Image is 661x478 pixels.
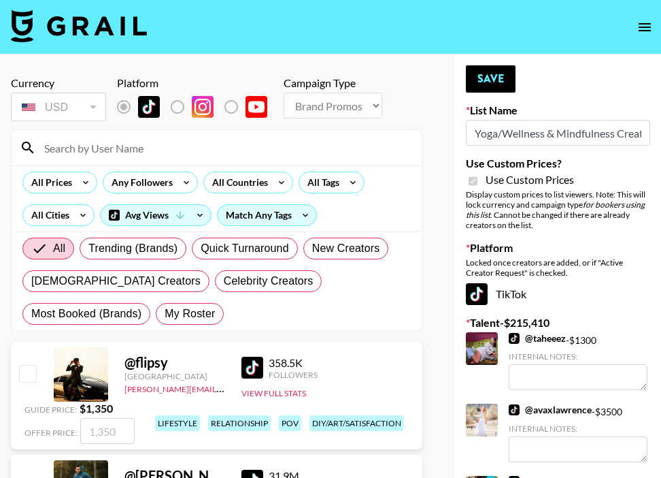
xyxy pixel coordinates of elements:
div: All Cities [23,205,72,225]
a: [PERSON_NAME][EMAIL_ADDRESS][DOMAIN_NAME] [124,381,326,394]
div: @ flipsy [124,354,225,371]
div: All Countries [204,172,271,193]
label: Talent - $ 215,410 [466,316,650,330]
span: Guide Price: [24,404,77,415]
span: Celebrity Creators [224,273,313,289]
span: Trending (Brands) [88,240,177,257]
div: Any Followers [103,172,175,193]
button: Save [466,65,515,93]
span: All [53,240,65,257]
img: YouTube [245,96,267,118]
span: My Roster [165,306,215,322]
div: diy/art/satisfaction [309,415,404,431]
a: @avaxlawrence [509,404,592,416]
img: TikTok [241,357,263,379]
div: - $ 3500 [509,404,647,462]
div: Currency is locked to USD [11,90,106,124]
input: Search by User Name [36,137,413,159]
a: @taheeez [509,332,566,345]
img: TikTok [138,96,160,118]
div: 358.5K [269,356,318,370]
div: All Prices [23,172,75,193]
img: TikTok [509,333,520,344]
img: Grail Talent [11,10,147,42]
div: Currency [11,76,106,90]
div: Internal Notes: [509,424,647,434]
img: Instagram [192,96,214,118]
span: Quick Turnaround [201,240,289,257]
em: for bookers using this list [466,200,645,220]
div: - $ 1300 [509,332,647,390]
div: Display custom prices to list viewers. Note: This will lock currency and campaign type . Cannot b... [466,189,650,230]
div: All Tags [299,172,342,193]
div: USD [14,95,103,119]
div: TikTok [466,283,650,305]
div: Campaign Type [284,76,382,90]
img: TikTok [466,283,488,305]
div: List locked to TikTok. [117,93,278,121]
label: Use Custom Prices? [466,157,650,170]
input: 1,350 [80,418,135,444]
span: New Creators [312,240,380,257]
div: [GEOGRAPHIC_DATA] [124,371,225,381]
div: Locked once creators are added, or if "Active Creator Request" is checked. [466,257,650,278]
div: Platform [117,76,278,90]
div: pov [279,415,301,431]
button: View Full Stats [241,388,306,398]
div: Followers [269,370,318,380]
span: Most Booked (Brands) [31,306,141,322]
strong: $ 1,350 [80,402,113,415]
div: relationship [208,415,271,431]
div: Avg Views [101,205,211,225]
div: lifestyle [155,415,200,431]
label: List Name [466,103,650,117]
div: Match Any Tags [218,205,316,225]
span: Offer Price: [24,428,78,438]
label: Platform [466,241,650,255]
span: Use Custom Prices [486,173,574,187]
button: open drawer [631,14,658,41]
span: [DEMOGRAPHIC_DATA] Creators [31,273,201,289]
div: Internal Notes: [509,351,647,362]
img: TikTok [509,404,520,415]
